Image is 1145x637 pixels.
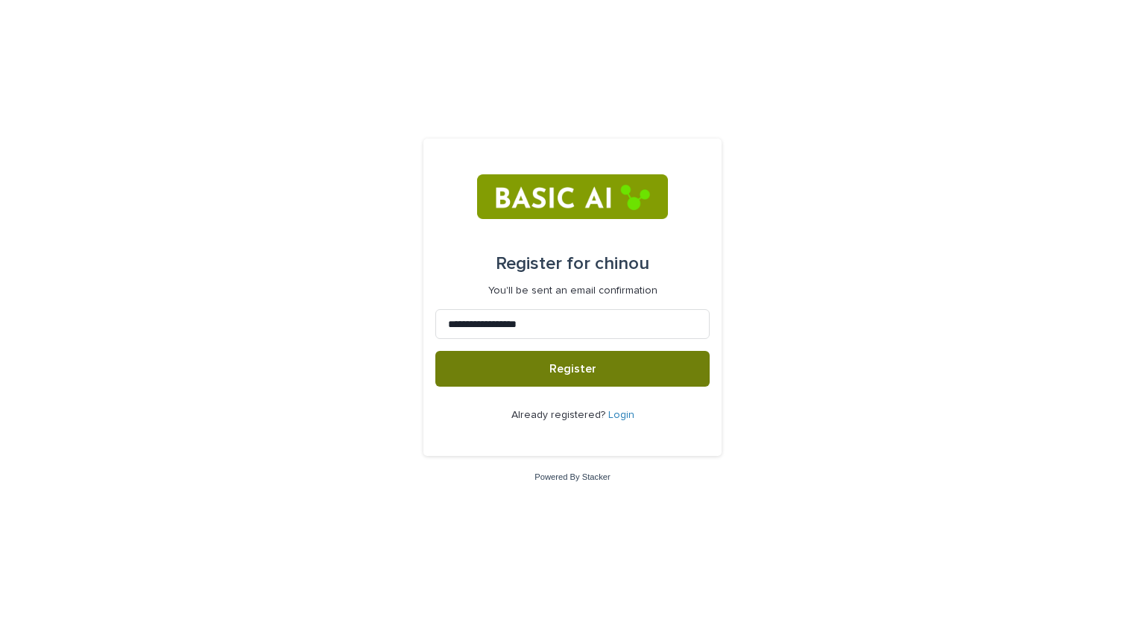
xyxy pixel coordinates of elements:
[477,174,667,219] img: RtIB8pj2QQiOZo6waziI
[435,351,710,387] button: Register
[496,255,590,273] span: Register for
[511,410,608,420] span: Already registered?
[488,285,657,297] p: You'll be sent an email confirmation
[608,410,634,420] a: Login
[496,243,649,285] div: chinou
[534,472,610,481] a: Powered By Stacker
[549,363,596,375] span: Register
